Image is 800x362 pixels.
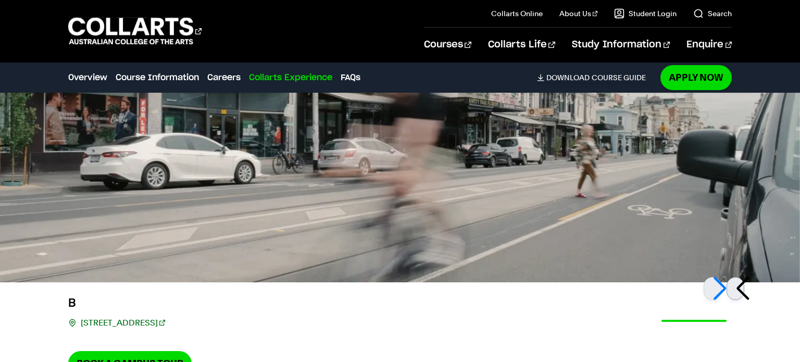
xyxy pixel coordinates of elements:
[424,28,471,62] a: Courses
[693,8,732,19] a: Search
[116,71,199,84] a: Course Information
[686,28,732,62] a: Enquire
[491,8,543,19] a: Collarts Online
[249,71,332,84] a: Collarts Experience
[68,295,192,311] h3: B
[81,316,165,330] a: [STREET_ADDRESS]
[537,73,654,82] a: DownloadCourse Guide
[207,71,241,84] a: Careers
[488,28,555,62] a: Collarts Life
[68,71,107,84] a: Overview
[572,28,670,62] a: Study Information
[68,16,202,46] div: Go to homepage
[341,71,360,84] a: FAQs
[546,73,590,82] span: Download
[559,8,598,19] a: About Us
[660,65,732,90] a: Apply Now
[614,8,677,19] a: Student Login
